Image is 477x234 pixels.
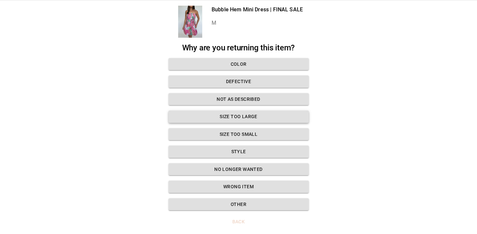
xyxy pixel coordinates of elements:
p: Bubble Hem Mini Dress | FINAL SALE [212,6,303,14]
button: Color [168,58,309,70]
button: Defective [168,75,309,88]
button: Size too large [168,110,309,123]
button: Style [168,146,309,158]
button: No longer wanted [168,163,309,176]
button: Back [168,216,309,228]
h2: Why are you returning this item? [168,43,309,53]
button: Other [168,198,309,211]
button: Size too small [168,128,309,141]
button: Wrong Item [168,181,309,193]
p: M [212,19,303,27]
button: Not as described [168,93,309,105]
